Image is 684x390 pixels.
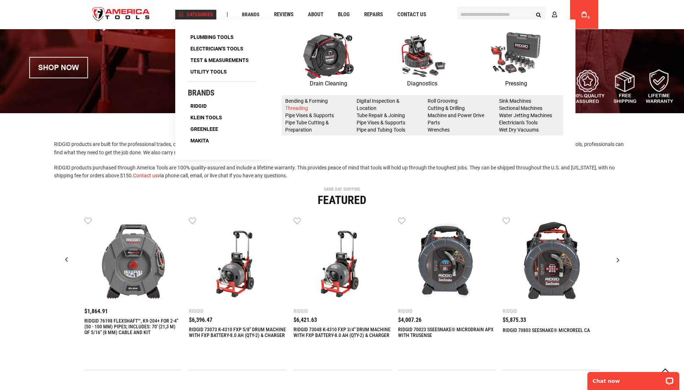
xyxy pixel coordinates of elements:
[188,55,251,65] a: Test & Measurements
[189,327,286,338] a: RIDGID 73073 K-4310 FXP 5/8" DRUM MACHINE WITH FXP BATTERY-8.0 AH (QTY-2) & CHARGER
[503,217,600,370] div: 5 / 22
[282,32,375,88] a: Drain Cleaning
[90,217,176,303] img: RIDGID 76198 FLEXSHAFT™, K9-204+ FOR 2-4
[54,164,630,180] p: RIDGID products purchased through America Tools are 100% quality-assured and include a lifetime w...
[190,115,222,120] span: Klein Tools
[308,12,323,17] span: About
[357,120,405,125] a: Pipe Vises & Supports
[499,120,538,125] a: Electrician's Tools
[428,105,465,111] a: Cutting & Drilling
[469,32,563,88] a: Pressing
[357,127,405,133] a: Pipe and Tubing Tools
[357,112,405,118] a: Tube Repair & Joining
[84,318,182,335] a: RIDGID 76198 FLEXSHAFT™, K9-204+ FOR 2-4" (50 - 100 MM) PIPES; INCLUDES: 70' (21,3 M) OF 5/16" (8...
[188,44,246,54] a: Electrician's Tools
[57,251,75,269] div: Previous slide
[194,217,281,303] img: RIDGID 73073 K-4310 FXP 5/8" DRUM MACHINE WITH FXP BATTERY-8.0 AH (QTY-2) & CHARGER
[54,140,630,156] p: RIDGID products are built for the professional trades, offering reliable, durable performance thr...
[190,35,234,40] span: Plumbing Tools
[188,89,256,97] h4: Brands
[282,79,375,88] p: Drain Cleaning
[305,10,327,19] a: About
[86,1,156,28] a: store logo
[294,217,391,370] div: 3 / 22
[338,12,350,17] span: Blog
[188,101,209,111] a: Ridgid
[299,217,385,303] img: RIDGID 73048 K-4310 FXP 3/4" DRUM MACHINE WITH FXP BATTERY-8.0 AH (QTY-2) & CHARGER
[428,98,458,104] a: Roll Grooving
[499,98,531,104] a: Sink Machines
[469,79,563,88] p: Pressing
[133,173,158,178] a: Contact us
[583,367,684,390] iframe: LiveChat chat widget
[503,309,600,314] div: Ridgid
[609,251,627,269] div: Next slide
[394,10,429,19] a: Contact Us
[178,12,213,17] span: Categories
[294,217,391,305] a: RIDGID 73048 K-4310 FXP 3/4" DRUM MACHINE WITH FXP BATTERY-8.0 AH (QTY-2) & CHARGER
[189,217,286,305] a: RIDGID 73073 K-4310 FXP 5/8" DRUM MACHINE WITH FXP BATTERY-8.0 AH (QTY-2) & CHARGER
[285,112,334,118] a: Pipe Vises & Supports
[588,15,590,19] span: 0
[84,194,600,206] div: Featured
[285,120,329,133] a: Pipe Tube Cutting & Preparation
[188,32,236,42] a: Plumbing Tools
[503,316,526,323] span: $5,875.33
[190,69,227,74] span: Utility Tools
[398,327,495,338] a: RIDGID 70023 SSEESNAKE® MICRODRAIN APX WITH TRUSENSE
[403,217,490,303] img: RIDGID 70023 SSEESNAKE® MICRODRAIN APX WITH TRUSENSE
[398,217,495,305] a: RIDGID 70023 SSEESNAKE® MICRODRAIN APX WITH TRUSENSE
[84,308,108,315] span: $1,864.91
[239,10,263,19] a: Brands
[188,124,221,134] a: Greenleee
[84,217,182,305] a: RIDGID 76198 FLEXSHAFT™, K9-204+ FOR 2-4
[499,105,542,111] a: Sectional Machines
[398,217,495,370] div: 4 / 22
[274,12,294,17] span: Reviews
[294,316,317,323] span: $6,421.63
[190,138,209,143] span: Makita
[335,10,353,19] a: Blog
[499,127,539,133] a: Wet Dry Vacuums
[428,112,484,125] a: Machine and Power Drive Parts
[499,112,552,118] a: Water Jetting Machines
[285,98,328,104] a: Bending & Forming
[428,127,450,133] a: Wrenches
[375,79,469,88] p: Diagnostics
[503,327,590,333] a: RIDGID 70803 SEESNAKE® MICROREEL CA
[190,46,243,51] span: Electrician's Tools
[285,105,308,111] a: Threading
[398,309,495,314] div: Ridgid
[503,217,600,305] a: RIDGID 70803 SEESNAKE® MICROREEL CA
[175,10,216,19] a: Categories
[84,217,182,370] div: 1 / 22
[188,67,229,77] a: Utility Tools
[242,12,260,17] span: Brands
[361,10,386,19] a: Repairs
[189,316,212,323] span: $6,396.47
[188,112,225,123] a: Klein Tools
[190,58,249,63] span: Test & Measurements
[271,10,297,19] a: Reviews
[294,309,391,314] div: Ridgid
[357,98,400,111] a: Digital Inspection & Location
[532,8,546,21] button: Search
[190,127,218,132] span: Greenleee
[188,136,211,146] a: Makita
[189,309,286,314] div: Ridgid
[86,1,156,28] img: America Tools
[84,187,600,191] div: SAME DAY SHIPPING
[364,12,383,17] span: Repairs
[398,316,422,323] span: $4,007.26
[190,103,207,108] span: Ridgid
[397,12,426,17] span: Contact Us
[508,217,595,303] img: RIDGID 70803 SEESNAKE® MICROREEL CA
[294,327,391,338] a: RIDGID 73048 K-4310 FXP 3/4" DRUM MACHINE WITH FXP BATTERY-8.0 AH (QTY-2) & CHARGER
[375,32,469,88] a: Diagnostics
[189,217,286,370] div: 2 / 22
